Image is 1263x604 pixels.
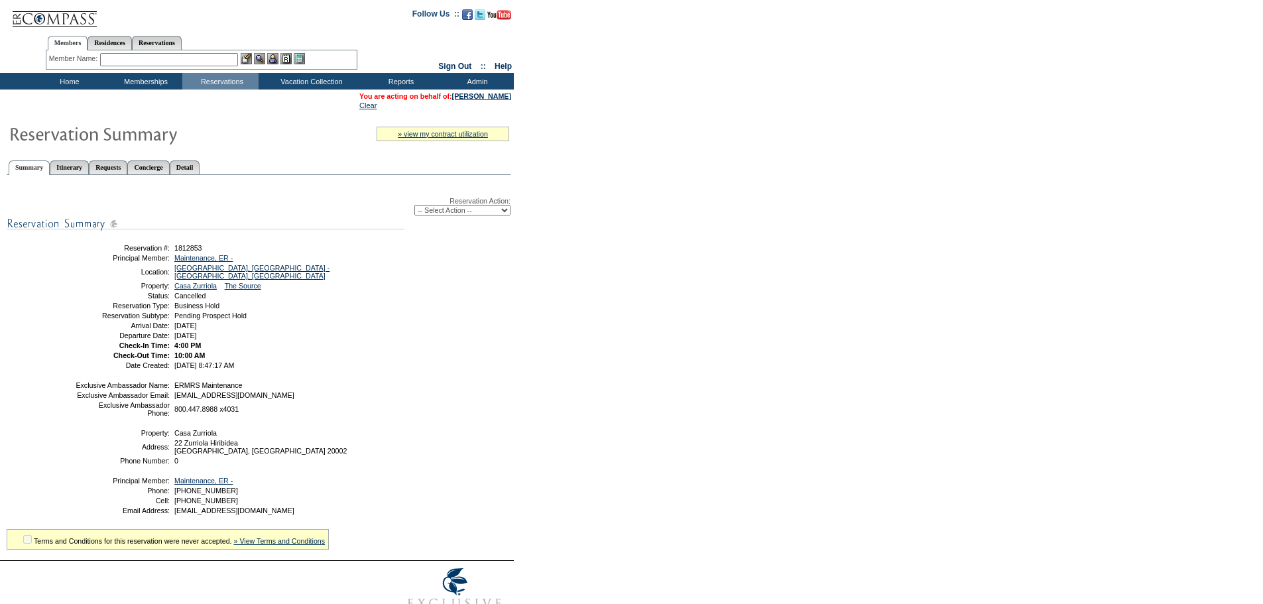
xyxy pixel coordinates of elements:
[9,160,50,175] a: Summary
[234,537,326,545] a: » View Terms and Conditions
[7,197,511,215] div: Reservation Action:
[174,439,347,455] span: 22 Zurriola Hiribidea [GEOGRAPHIC_DATA], [GEOGRAPHIC_DATA] 20002
[174,264,330,280] a: [GEOGRAPHIC_DATA], [GEOGRAPHIC_DATA] - [GEOGRAPHIC_DATA], [GEOGRAPHIC_DATA]
[174,361,234,369] span: [DATE] 8:47:17 AM
[75,381,170,389] td: Exclusive Ambassador Name:
[113,351,170,359] strong: Check-Out Time:
[438,73,514,90] td: Admin
[475,13,485,21] a: Follow us on Twitter
[89,160,127,174] a: Requests
[174,322,197,330] span: [DATE]
[481,62,486,71] span: ::
[75,264,170,280] td: Location:
[174,302,219,310] span: Business Hold
[174,292,206,300] span: Cancelled
[30,73,106,90] td: Home
[359,92,511,100] span: You are acting on behalf of:
[462,13,473,21] a: Become our fan on Facebook
[182,73,259,90] td: Reservations
[174,244,202,252] span: 1812853
[359,101,377,109] a: Clear
[88,36,132,50] a: Residences
[487,13,511,21] a: Subscribe to our YouTube Channel
[254,53,265,64] img: View
[294,53,305,64] img: b_calculator.gif
[280,53,292,64] img: Reservations
[267,53,278,64] img: Impersonate
[7,215,404,232] img: subTtlResSummary.gif
[398,130,488,138] a: » view my contract utilization
[174,391,294,399] span: [EMAIL_ADDRESS][DOMAIN_NAME]
[127,160,169,174] a: Concierge
[75,429,170,437] td: Property:
[412,8,459,24] td: Follow Us ::
[75,292,170,300] td: Status:
[174,497,238,505] span: [PHONE_NUMBER]
[75,361,170,369] td: Date Created:
[75,487,170,495] td: Phone:
[75,312,170,320] td: Reservation Subtype:
[75,254,170,262] td: Principal Member:
[174,405,239,413] span: 800.447.8988 x4031
[106,73,182,90] td: Memberships
[452,92,511,100] a: [PERSON_NAME]
[361,73,438,90] td: Reports
[174,341,201,349] span: 4:00 PM
[174,477,233,485] a: Maintenance, ER -
[49,53,100,64] div: Member Name:
[475,9,485,20] img: Follow us on Twitter
[174,457,178,465] span: 0
[75,302,170,310] td: Reservation Type:
[48,36,88,50] a: Members
[225,282,261,290] a: The Source
[75,477,170,485] td: Principal Member:
[174,312,247,320] span: Pending Prospect Hold
[75,332,170,339] td: Departure Date:
[75,322,170,330] td: Arrival Date:
[170,160,200,174] a: Detail
[75,457,170,465] td: Phone Number:
[9,120,274,147] img: Reservaton Summary
[174,351,205,359] span: 10:00 AM
[241,53,252,64] img: b_edit.gif
[75,439,170,455] td: Address:
[34,537,232,545] span: Terms and Conditions for this reservation were never accepted.
[75,282,170,290] td: Property:
[75,391,170,399] td: Exclusive Ambassador Email:
[259,73,361,90] td: Vacation Collection
[462,9,473,20] img: Become our fan on Facebook
[75,507,170,514] td: Email Address:
[132,36,182,50] a: Reservations
[438,62,471,71] a: Sign Out
[174,254,233,262] a: Maintenance, ER -
[75,497,170,505] td: Cell:
[119,341,170,349] strong: Check-In Time:
[174,507,294,514] span: [EMAIL_ADDRESS][DOMAIN_NAME]
[174,487,238,495] span: [PHONE_NUMBER]
[50,160,89,174] a: Itinerary
[75,244,170,252] td: Reservation #:
[174,429,217,437] span: Casa Zurriola
[174,282,217,290] a: Casa Zurriola
[487,10,511,20] img: Subscribe to our YouTube Channel
[495,62,512,71] a: Help
[174,332,197,339] span: [DATE]
[174,381,242,389] span: ERMRS Maintenance
[75,401,170,417] td: Exclusive Ambassador Phone:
